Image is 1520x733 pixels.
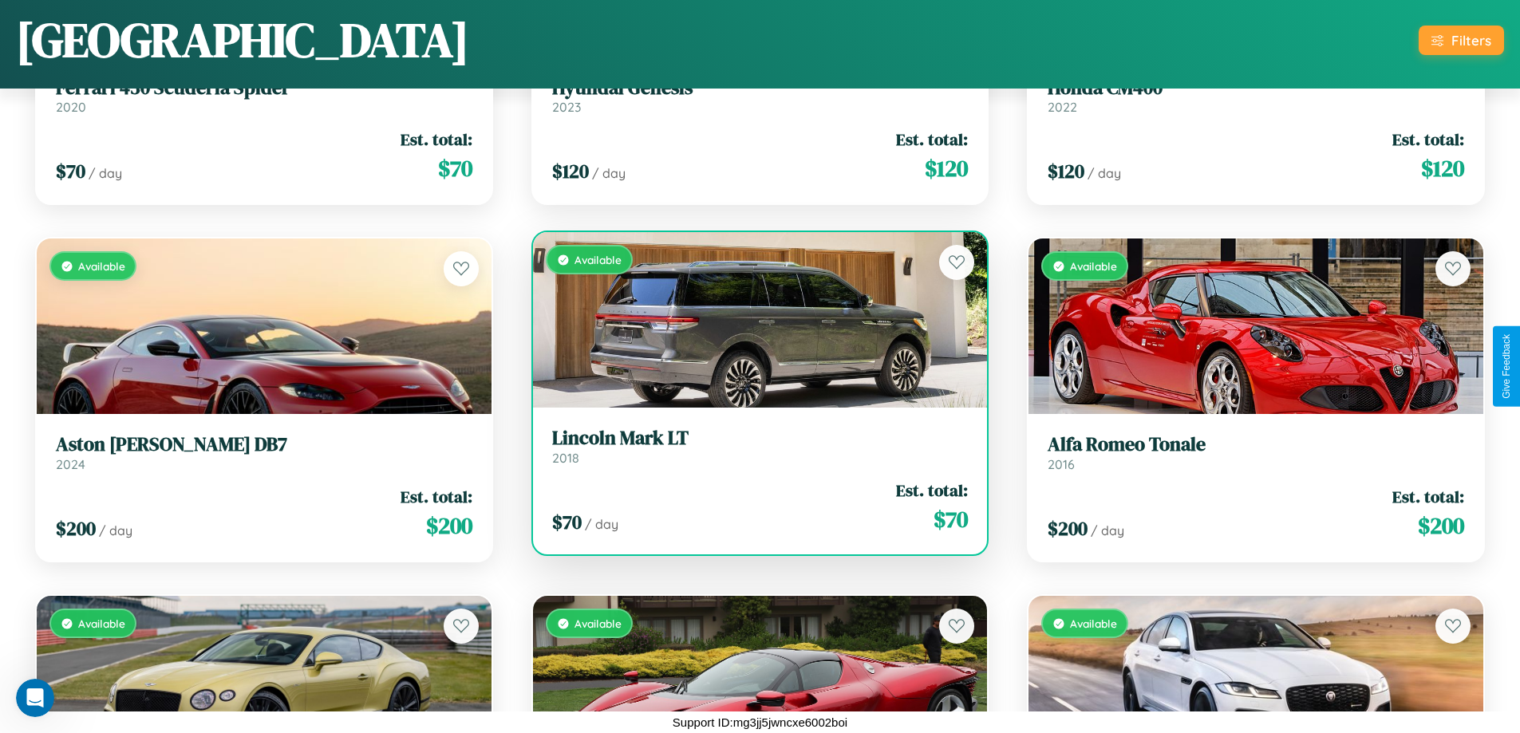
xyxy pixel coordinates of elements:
[585,516,618,532] span: / day
[401,485,472,508] span: Est. total:
[896,479,968,502] span: Est. total:
[56,99,86,115] span: 2020
[896,128,968,151] span: Est. total:
[1501,334,1512,399] div: Give Feedback
[1091,522,1124,538] span: / day
[552,99,581,115] span: 2023
[426,510,472,542] span: $ 200
[934,503,968,535] span: $ 70
[1048,158,1084,184] span: $ 120
[78,617,125,630] span: Available
[56,158,85,184] span: $ 70
[552,427,969,450] h3: Lincoln Mark LT
[1048,515,1088,542] span: $ 200
[56,433,472,472] a: Aston [PERSON_NAME] DB72024
[552,427,969,466] a: Lincoln Mark LT2018
[552,77,969,116] a: Hyundai Genesis2023
[552,158,589,184] span: $ 120
[56,77,472,116] a: Ferrari 430 Scuderia Spider2020
[78,259,125,273] span: Available
[438,152,472,184] span: $ 70
[89,165,122,181] span: / day
[1418,510,1464,542] span: $ 200
[1048,77,1464,116] a: Honda CM4002022
[16,679,54,717] iframe: Intercom live chat
[1088,165,1121,181] span: / day
[401,128,472,151] span: Est. total:
[56,456,85,472] span: 2024
[1419,26,1504,55] button: Filters
[99,522,132,538] span: / day
[1392,128,1464,151] span: Est. total:
[592,165,626,181] span: / day
[1421,152,1464,184] span: $ 120
[925,152,968,184] span: $ 120
[673,711,847,733] p: Support ID: mg3jj5jwncxe6002boi
[56,515,96,542] span: $ 200
[574,617,622,630] span: Available
[16,7,469,73] h1: [GEOGRAPHIC_DATA]
[1048,433,1464,456] h3: Alfa Romeo Tonale
[1048,433,1464,472] a: Alfa Romeo Tonale2016
[552,509,582,535] span: $ 70
[1392,485,1464,508] span: Est. total:
[574,253,622,266] span: Available
[1070,259,1117,273] span: Available
[552,450,579,466] span: 2018
[1070,617,1117,630] span: Available
[1048,456,1075,472] span: 2016
[56,77,472,100] h3: Ferrari 430 Scuderia Spider
[1451,32,1491,49] div: Filters
[1048,99,1077,115] span: 2022
[56,433,472,456] h3: Aston [PERSON_NAME] DB7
